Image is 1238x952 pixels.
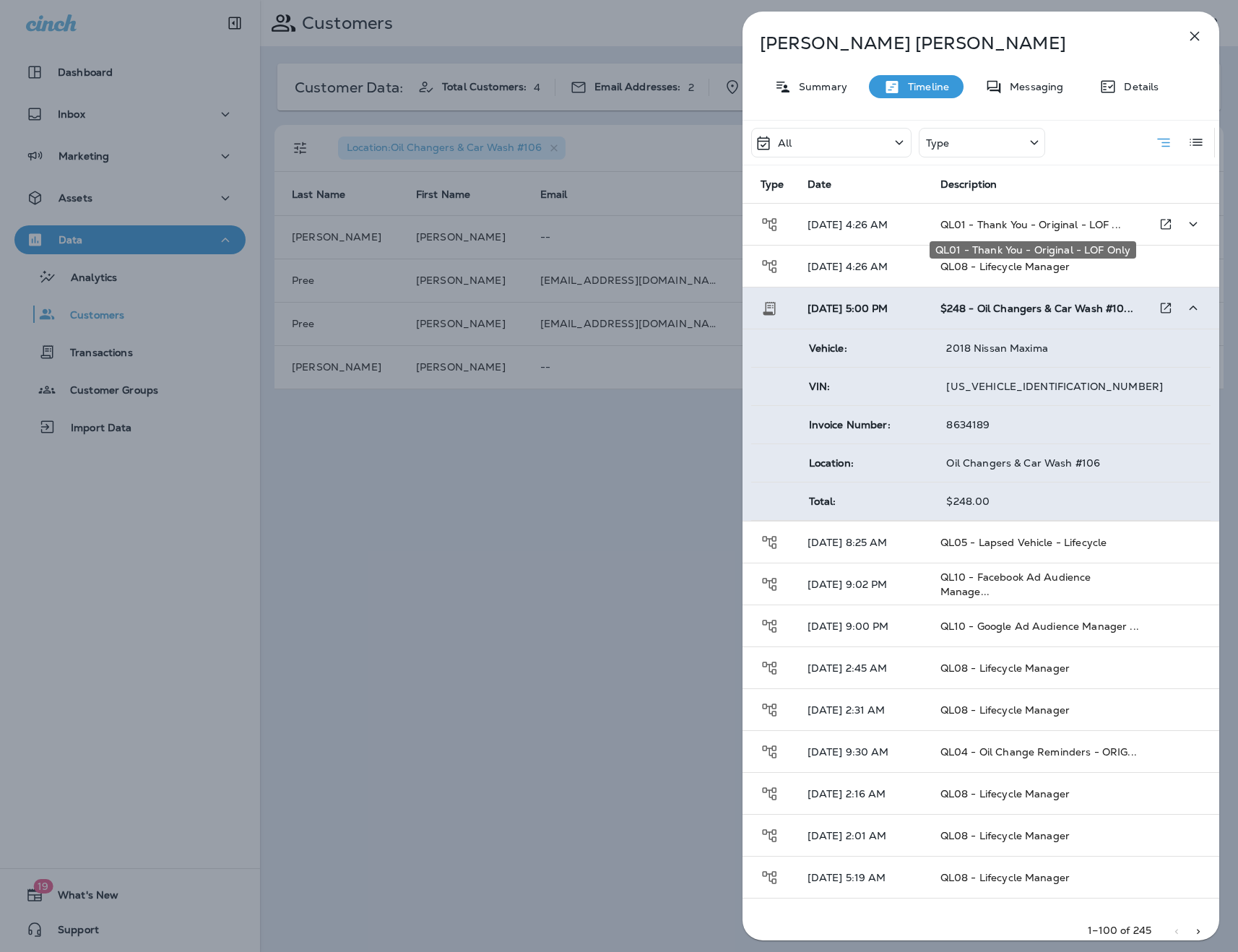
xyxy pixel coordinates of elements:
[901,81,949,92] p: Timeline
[760,33,1154,53] p: [PERSON_NAME] [PERSON_NAME]
[940,871,1070,884] span: QL08 - Lifecycle Manager
[1179,209,1208,239] button: Expand
[946,495,990,508] span: $248.00
[808,261,917,272] p: [DATE] 4:26 AM
[946,418,990,431] span: 8634189
[808,746,917,758] p: [DATE] 9:30 AM
[1182,128,1211,157] button: Log View
[808,620,917,632] p: [DATE] 9:00 PM
[792,81,847,92] p: Summary
[1117,81,1159,92] p: Details
[761,217,779,230] span: Journey
[1149,128,1178,157] button: Summary View
[940,260,1070,273] span: QL08 - Lifecycle Manager
[761,786,779,799] span: Journey
[940,829,1070,842] span: QL08 - Lifecycle Manager
[808,178,832,191] span: Date
[940,178,997,191] span: Description
[808,537,917,548] p: [DATE] 8:25 AM
[809,495,836,508] span: Total:
[808,302,888,315] span: [DATE] 5:00 PM
[809,418,891,431] span: Invoice Number:
[808,662,917,674] p: [DATE] 2:45 AM
[808,579,917,590] p: [DATE] 9:02 PM
[761,744,779,757] span: Journey
[778,137,792,149] p: All
[1187,917,1209,943] button: Go to next page
[761,300,778,313] span: Transaction
[761,660,779,673] span: Journey
[940,662,1070,675] span: QL08 - Lifecycle Manager
[940,218,1121,231] span: QL01 - Thank You - Original - LOF ...
[1153,209,1179,239] button: Go to Journey
[926,137,950,149] p: Type
[808,704,917,716] p: [DATE] 2:31 AM
[808,830,917,841] p: [DATE] 2:01 AM
[761,178,784,191] span: Type
[946,456,1100,469] span: Oil Changers & Car Wash #106
[808,219,917,230] p: [DATE] 4:26 AM
[940,571,1091,598] span: QL10 - Facebook Ad Audience Manage...
[1003,81,1063,92] p: Messaging
[761,702,779,715] span: Journey
[946,380,1163,393] span: [US_VEHICLE_IDENTIFICATION_NUMBER]
[761,535,779,548] span: Journey
[946,342,1048,355] span: 2018 Nissan Maxima
[940,745,1137,758] span: QL04 - Oil Change Reminders - ORIG...
[761,828,779,841] span: Journey
[761,870,779,883] span: Journey
[808,872,917,883] p: [DATE] 5:19 AM
[940,704,1070,717] span: QL08 - Lifecycle Manager
[1153,293,1179,323] button: Go to Transaction
[1088,923,1151,938] p: 1–100 of 245
[1179,293,1208,323] button: Collapse
[761,618,779,631] span: Journey
[809,456,854,469] span: Location:
[940,536,1107,549] span: QL05 - Lapsed Vehicle - Lifecycle
[940,620,1139,633] span: QL10 - Google Ad Audience Manager ...
[940,302,1133,315] span: $248 - Oil Changers & Car Wash #10...
[809,342,847,355] span: Vehicle:
[808,788,917,800] p: [DATE] 2:16 AM
[940,787,1070,800] span: QL08 - Lifecycle Manager
[930,241,1136,259] div: QL01 - Thank You - Original - LOF Only
[761,259,779,272] span: Journey
[809,380,831,393] span: VIN:
[761,576,779,589] span: Journey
